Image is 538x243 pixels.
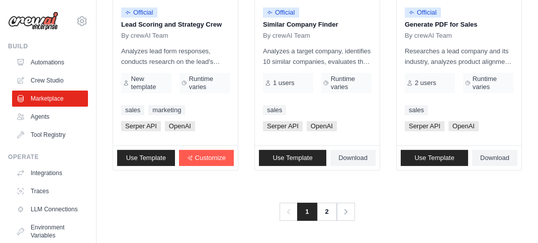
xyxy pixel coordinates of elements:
span: Runtime varies [189,75,228,91]
a: sales [405,105,428,115]
span: Customize [195,154,226,162]
span: Download [338,154,368,162]
a: Download [330,150,376,166]
span: By crewAI Team [263,32,310,40]
span: Use Template [273,154,312,162]
a: Use Template [259,150,326,166]
a: Agents [12,109,88,125]
span: By crewAI Team [405,32,452,40]
span: 2 users [415,79,436,87]
span: Official [263,8,299,18]
span: By crewAI Team [121,32,168,40]
span: Runtime varies [473,75,511,91]
span: Use Template [126,154,166,162]
a: Integrations [12,165,88,181]
span: Serper API [405,121,444,131]
a: Marketplace [12,91,88,107]
span: Use Template [414,154,454,162]
span: OpenAI [165,121,195,131]
span: 1 [297,203,317,221]
a: sales [121,105,144,115]
img: Logo [8,12,58,31]
span: 1 users [273,79,295,87]
a: Automations [12,54,88,70]
a: Use Template [117,150,175,166]
a: Crew Studio [12,72,88,89]
nav: Pagination [280,203,354,221]
span: OpenAI [307,121,337,131]
a: Tool Registry [12,127,88,143]
span: Official [405,8,441,18]
a: marketing [148,105,185,115]
p: Generate PDF for Sales [405,20,513,30]
p: Lead Scoring and Strategy Crew [121,20,230,30]
p: Analyzes a target company, identifies 10 similar companies, evaluates their similarity, and provi... [263,46,372,67]
a: Use Template [401,150,468,166]
span: Official [121,8,157,18]
div: Build [8,42,88,50]
a: LLM Connections [12,201,88,217]
p: Researches a lead company and its industry, analyzes product alignment, and creates content for a... [405,46,513,67]
a: sales [263,105,286,115]
a: Customize [179,150,234,166]
span: New template [131,75,169,91]
p: Analyzes lead form responses, conducts research on the lead's industry and company, and scores th... [121,46,230,67]
span: Runtime varies [331,75,370,91]
span: Serper API [121,121,161,131]
a: Download [472,150,517,166]
a: Traces [12,183,88,199]
div: Operate [8,153,88,161]
span: Serper API [263,121,303,131]
span: Download [480,154,509,162]
p: Similar Company Finder [263,20,372,30]
span: OpenAI [449,121,479,131]
a: 2 [317,203,337,221]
